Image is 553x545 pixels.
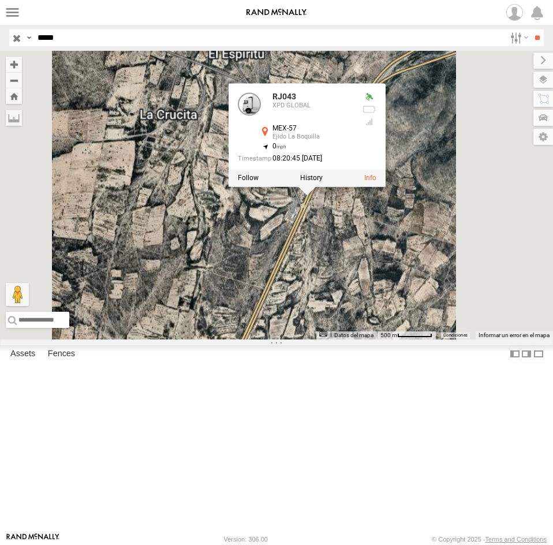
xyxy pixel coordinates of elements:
span: 0 [272,142,287,150]
label: Dock Summary Table to the Right [521,345,532,362]
button: Zoom in [6,57,22,72]
a: Visit our Website [6,533,59,545]
div: Last Event GSM Signal Strength [363,117,376,126]
div: © Copyright 2025 - [432,536,547,543]
img: rand-logo.svg [246,9,307,17]
label: Map Settings [533,129,553,145]
div: Date/time of location update [238,155,353,163]
button: Zoom Home [6,88,22,104]
label: Measure [6,110,22,126]
div: XPD GLOBAL [272,103,353,110]
label: Assets [5,346,41,362]
a: Informar un error en el mapa [479,332,550,338]
button: Zoom out [6,72,22,88]
div: Ejido La Boquilla [272,133,353,140]
label: Search Query [24,29,33,46]
a: Condiciones [443,333,468,338]
div: RJ043 [272,92,353,101]
label: View Asset History [300,174,323,182]
button: Datos del mapa [334,331,373,339]
label: Hide Summary Table [533,345,544,362]
div: No battery health information received from this device. [363,105,376,114]
label: Search Filter Options [506,29,530,46]
div: MEX-57 [272,125,353,132]
button: Escala del mapa: 500 m por 57 píxeles [377,331,436,339]
a: View Asset Details [364,174,376,182]
label: Dock Summary Table to the Left [509,345,521,362]
label: Fences [42,346,81,362]
button: Arrastra el hombrecito naranja al mapa para abrir Street View [6,283,29,306]
div: Version: 306.00 [224,536,268,543]
button: Combinaciones de teclas [319,331,327,337]
a: Terms and Conditions [485,536,547,543]
label: Realtime tracking of Asset [238,174,259,182]
span: 500 m [380,332,397,338]
div: Valid GPS Fix [363,92,376,102]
